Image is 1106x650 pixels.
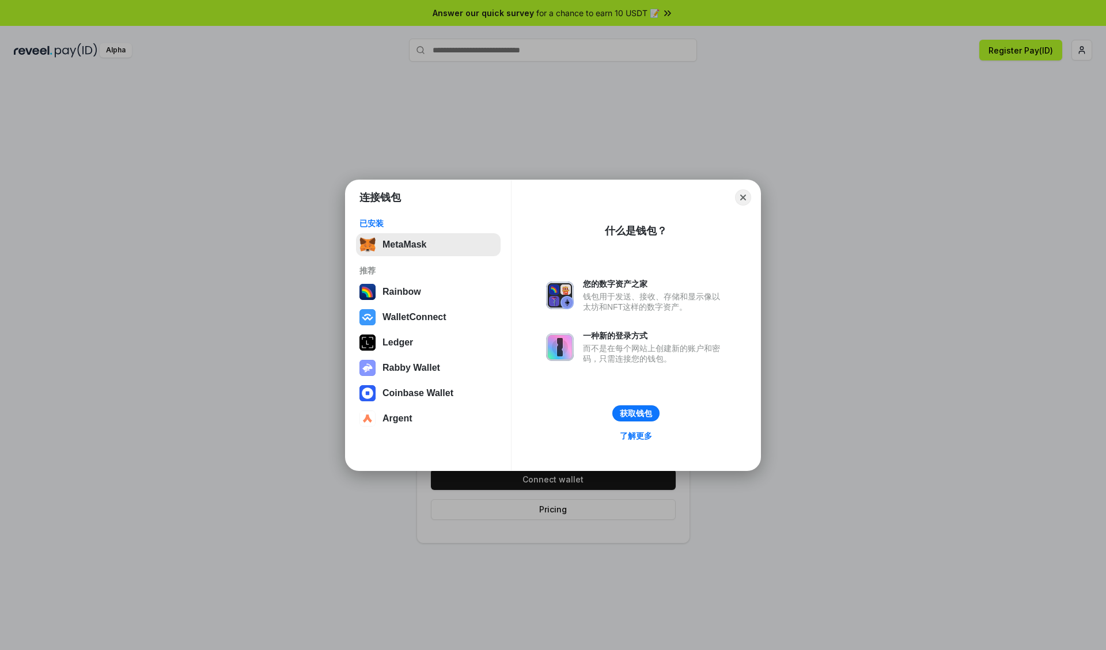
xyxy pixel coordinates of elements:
[382,388,453,398] div: Coinbase Wallet
[359,334,376,351] img: svg+xml,%3Csvg%20xmlns%3D%22http%3A%2F%2Fwww.w3.org%2F2000%2Fsvg%22%20width%3D%2228%22%20height%3...
[735,189,751,206] button: Close
[382,363,440,373] div: Rabby Wallet
[359,237,376,253] img: svg+xml,%3Csvg%20fill%3D%22none%22%20height%3D%2233%22%20viewBox%3D%220%200%2035%2033%22%20width%...
[620,431,652,441] div: 了解更多
[382,287,421,297] div: Rainbow
[359,265,497,276] div: 推荐
[605,224,667,238] div: 什么是钱包？
[620,408,652,419] div: 获取钱包
[359,360,376,376] img: svg+xml,%3Csvg%20xmlns%3D%22http%3A%2F%2Fwww.w3.org%2F2000%2Fsvg%22%20fill%3D%22none%22%20viewBox...
[583,343,726,364] div: 而不是在每个网站上创建新的账户和密码，只需连接您的钱包。
[359,284,376,300] img: svg+xml,%3Csvg%20width%3D%22120%22%20height%3D%22120%22%20viewBox%3D%220%200%20120%20120%22%20fil...
[356,382,501,405] button: Coinbase Wallet
[546,282,574,309] img: svg+xml,%3Csvg%20xmlns%3D%22http%3A%2F%2Fwww.w3.org%2F2000%2Fsvg%22%20fill%3D%22none%22%20viewBox...
[613,428,659,443] a: 了解更多
[612,405,660,421] button: 获取钱包
[583,330,726,341] div: 一种新的登录方式
[546,333,574,361] img: svg+xml,%3Csvg%20xmlns%3D%22http%3A%2F%2Fwww.w3.org%2F2000%2Fsvg%22%20fill%3D%22none%22%20viewBox...
[359,191,401,204] h1: 连接钱包
[356,331,501,354] button: Ledger
[356,407,501,430] button: Argent
[382,312,446,322] div: WalletConnect
[356,280,501,303] button: Rainbow
[356,356,501,379] button: Rabby Wallet
[356,233,501,256] button: MetaMask
[583,291,726,312] div: 钱包用于发送、接收、存储和显示像以太坊和NFT这样的数字资产。
[359,410,376,427] img: svg+xml,%3Csvg%20width%3D%2228%22%20height%3D%2228%22%20viewBox%3D%220%200%2028%2028%22%20fill%3D...
[359,385,376,401] img: svg+xml,%3Csvg%20width%3D%2228%22%20height%3D%2228%22%20viewBox%3D%220%200%2028%2028%22%20fill%3D...
[356,306,501,329] button: WalletConnect
[382,413,412,424] div: Argent
[382,240,426,250] div: MetaMask
[583,279,726,289] div: 您的数字资产之家
[382,337,413,348] div: Ledger
[359,218,497,229] div: 已安装
[359,309,376,325] img: svg+xml,%3Csvg%20width%3D%2228%22%20height%3D%2228%22%20viewBox%3D%220%200%2028%2028%22%20fill%3D...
